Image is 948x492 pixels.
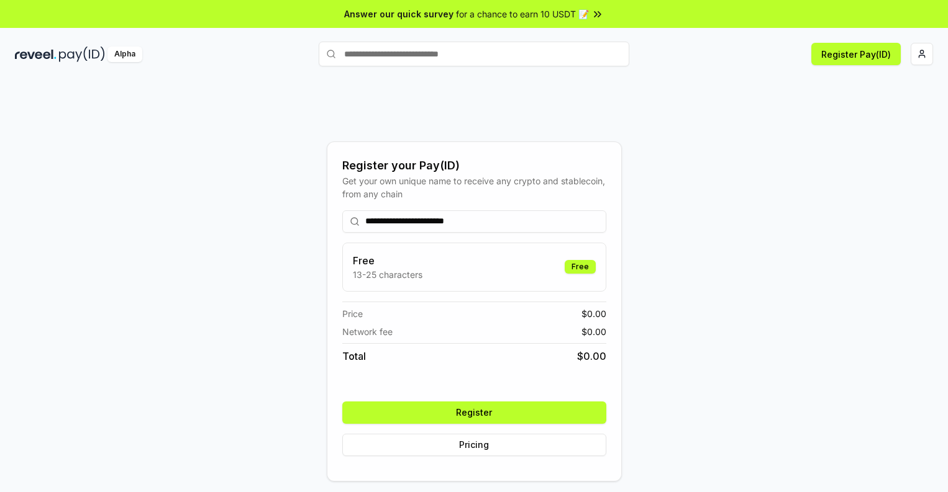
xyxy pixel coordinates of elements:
[107,47,142,62] div: Alpha
[15,47,57,62] img: reveel_dark
[577,349,606,364] span: $ 0.00
[581,307,606,320] span: $ 0.00
[456,7,589,20] span: for a chance to earn 10 USDT 📝
[344,7,453,20] span: Answer our quick survey
[342,349,366,364] span: Total
[342,174,606,200] div: Get your own unique name to receive any crypto and stablecoin, from any chain
[581,325,606,338] span: $ 0.00
[342,325,393,338] span: Network fee
[59,47,105,62] img: pay_id
[353,253,422,268] h3: Free
[342,434,606,456] button: Pricing
[353,268,422,281] p: 13-25 characters
[342,401,606,424] button: Register
[565,260,596,274] div: Free
[342,307,363,320] span: Price
[811,43,901,65] button: Register Pay(ID)
[342,157,606,174] div: Register your Pay(ID)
